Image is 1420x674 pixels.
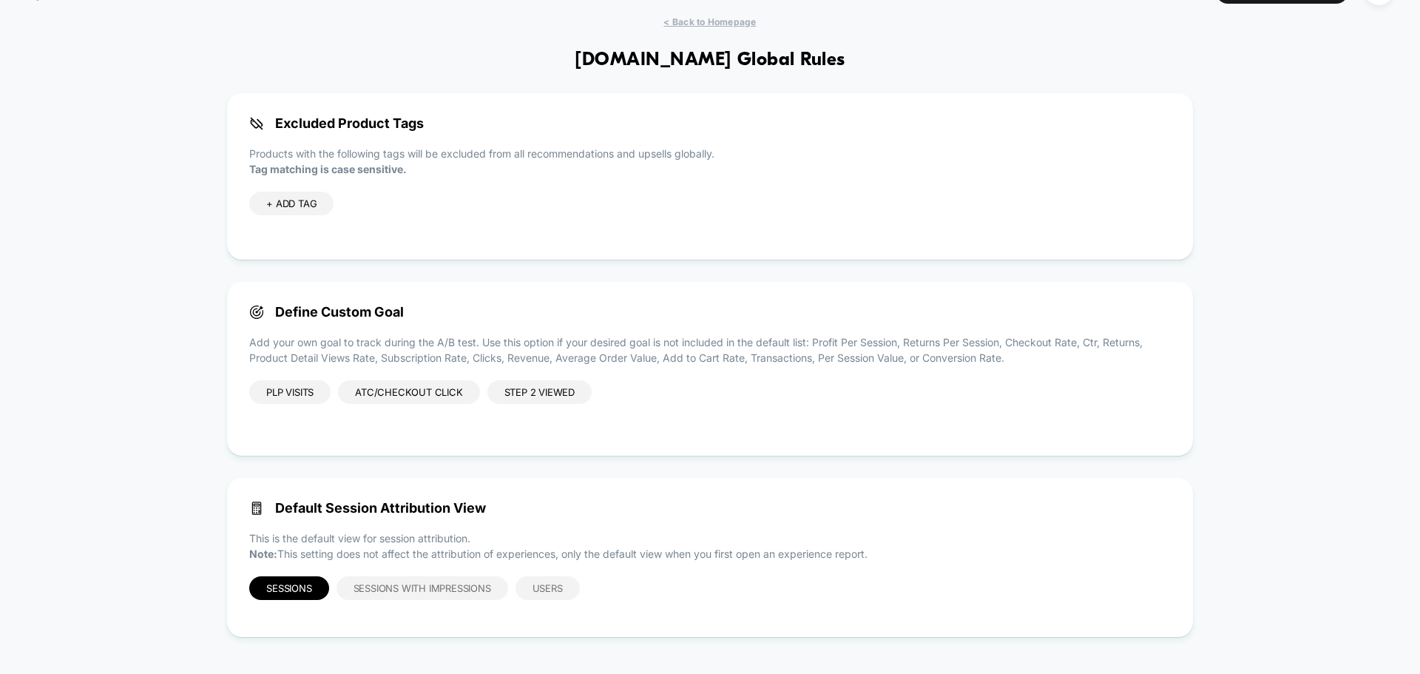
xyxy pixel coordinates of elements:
[249,500,1171,516] span: Default Session Attribution View
[266,198,317,209] span: + ADD TAG
[249,380,331,404] div: PLP Visits
[249,530,1171,562] p: This is the default view for session attribution. This setting does not affect the attribution of...
[338,380,479,404] div: ATC/Checkout click
[266,582,311,594] span: Sessions
[354,582,491,594] span: Sessions with Impressions
[663,16,756,27] span: < Back to Homepage
[249,146,1171,177] p: Products with the following tags will be excluded from all recommendations and upsells globally.
[532,582,563,594] span: Users
[249,304,1171,320] span: Define Custom Goal
[249,115,1171,131] span: Excluded Product Tags
[249,334,1171,365] p: Add your own goal to track during the A/B test. Use this option if your desired goal is not inclu...
[487,380,592,404] div: Step 2 Viewed
[249,547,277,560] strong: Note:
[249,163,407,175] strong: Tag matching is case sensitive.
[575,50,845,71] h1: [DOMAIN_NAME] Global Rules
